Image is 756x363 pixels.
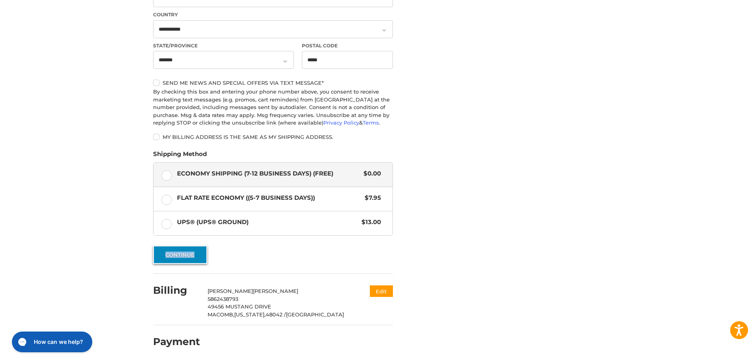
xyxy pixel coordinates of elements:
span: $13.00 [358,218,381,227]
a: Privacy Policy [323,119,359,126]
span: [PERSON_NAME] [208,288,253,294]
button: Continue [153,246,207,264]
span: 5862438793 [208,296,238,302]
a: Terms [363,119,379,126]
span: [GEOGRAPHIC_DATA] [286,311,344,318]
h2: Billing [153,284,200,297]
label: Country [153,11,393,18]
span: MACOMB, [208,311,234,318]
button: Edit [370,285,393,297]
iframe: Google Customer Reviews [690,342,756,363]
span: Flat Rate Economy ((5-7 Business Days)) [177,193,361,203]
label: My billing address is the same as my shipping address. [153,134,393,140]
span: $0.00 [360,169,381,178]
span: $7.95 [361,193,381,203]
label: Postal Code [302,42,393,49]
span: Economy Shipping (7-12 Business Days) (Free) [177,169,360,178]
span: [US_STATE], [234,311,266,318]
span: 48042 / [266,311,286,318]
h2: Payment [153,336,200,348]
legend: Shipping Method [153,150,207,162]
label: State/Province [153,42,294,49]
div: By checking this box and entering your phone number above, you consent to receive marketing text ... [153,88,393,127]
label: Send me news and special offers via text message* [153,80,393,86]
span: UPS® (UPS® Ground) [177,218,358,227]
iframe: Gorgias live chat messenger [8,329,95,355]
span: 49456 MUSTANG DRIVE [208,303,271,310]
span: [PERSON_NAME] [253,288,298,294]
